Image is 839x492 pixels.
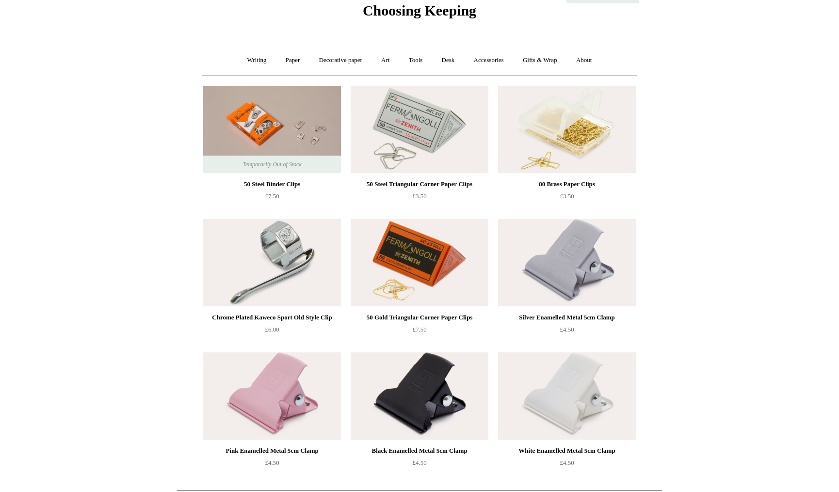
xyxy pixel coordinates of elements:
a: Choosing Keeping [363,10,476,17]
span: £7.50 [265,192,279,200]
img: 50 Steel Triangular Corner Paper Clips [351,86,488,173]
img: Pink Enamelled Metal 5cm Clamp [203,352,341,440]
span: £7.50 [412,326,426,333]
span: Temporarily Out of Stock [233,156,311,173]
a: Paper [277,48,309,73]
span: £4.50 [265,459,279,466]
span: £3.50 [560,192,574,200]
img: Silver Enamelled Metal 5cm Clamp [498,219,636,306]
a: 80 Brass Paper Clips £3.50 [498,178,636,218]
img: 80 Brass Paper Clips [498,86,636,173]
img: 50 Gold Triangular Corner Paper Clips [351,219,488,306]
a: Pink Enamelled Metal 5cm Clamp £4.50 [203,445,341,485]
span: £4.50 [412,459,426,466]
div: 50 Steel Binder Clips [206,178,339,190]
a: Writing [239,48,275,73]
img: 50 Steel Binder Clips [203,86,341,173]
div: Pink Enamelled Metal 5cm Clamp [206,445,339,457]
a: 50 Steel Binder Clips £7.50 [203,178,341,218]
div: 50 Steel Triangular Corner Paper Clips [353,178,486,190]
div: Silver Enamelled Metal 5cm Clamp [500,312,633,323]
div: Chrome Plated Kaweco Sport Old Style Clip [206,312,339,323]
span: £6.00 [265,326,279,333]
a: Black Enamelled Metal 5cm Clamp £4.50 [351,445,488,485]
div: Black Enamelled Metal 5cm Clamp [353,445,486,457]
a: 50 Gold Triangular Corner Paper Clips £7.50 [351,312,488,351]
a: Chrome Plated Kaweco Sport Old Style Clip Chrome Plated Kaweco Sport Old Style Clip [203,219,341,306]
a: White Enamelled Metal 5cm Clamp White Enamelled Metal 5cm Clamp [498,352,636,440]
a: 50 Gold Triangular Corner Paper Clips 50 Gold Triangular Corner Paper Clips [351,219,488,306]
span: £4.50 [560,459,574,466]
a: About [567,48,601,73]
div: 80 Brass Paper Clips [500,178,633,190]
a: Desk [433,48,464,73]
a: Accessories [465,48,513,73]
img: Black Enamelled Metal 5cm Clamp [351,352,488,440]
a: Gifts & Wrap [514,48,566,73]
a: Chrome Plated Kaweco Sport Old Style Clip £6.00 [203,312,341,351]
div: 50 Gold Triangular Corner Paper Clips [353,312,486,323]
span: Choosing Keeping [363,2,476,18]
a: Decorative paper [310,48,371,73]
div: White Enamelled Metal 5cm Clamp [500,445,633,457]
a: 80 Brass Paper Clips 80 Brass Paper Clips [498,86,636,173]
a: Pink Enamelled Metal 5cm Clamp Pink Enamelled Metal 5cm Clamp [203,352,341,440]
a: Tools [400,48,432,73]
span: £4.50 [560,326,574,333]
a: Art [372,48,398,73]
a: 50 Steel Triangular Corner Paper Clips £3.50 [351,178,488,218]
img: White Enamelled Metal 5cm Clamp [498,352,636,440]
a: 50 Steel Triangular Corner Paper Clips 50 Steel Triangular Corner Paper Clips [351,86,488,173]
a: White Enamelled Metal 5cm Clamp £4.50 [498,445,636,485]
img: Chrome Plated Kaweco Sport Old Style Clip [203,219,341,306]
a: Silver Enamelled Metal 5cm Clamp £4.50 [498,312,636,351]
span: £3.50 [412,192,426,200]
a: Black Enamelled Metal 5cm Clamp Black Enamelled Metal 5cm Clamp [351,352,488,440]
a: 50 Steel Binder Clips 50 Steel Binder Clips Temporarily Out of Stock [203,86,341,173]
a: Silver Enamelled Metal 5cm Clamp Silver Enamelled Metal 5cm Clamp [498,219,636,306]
